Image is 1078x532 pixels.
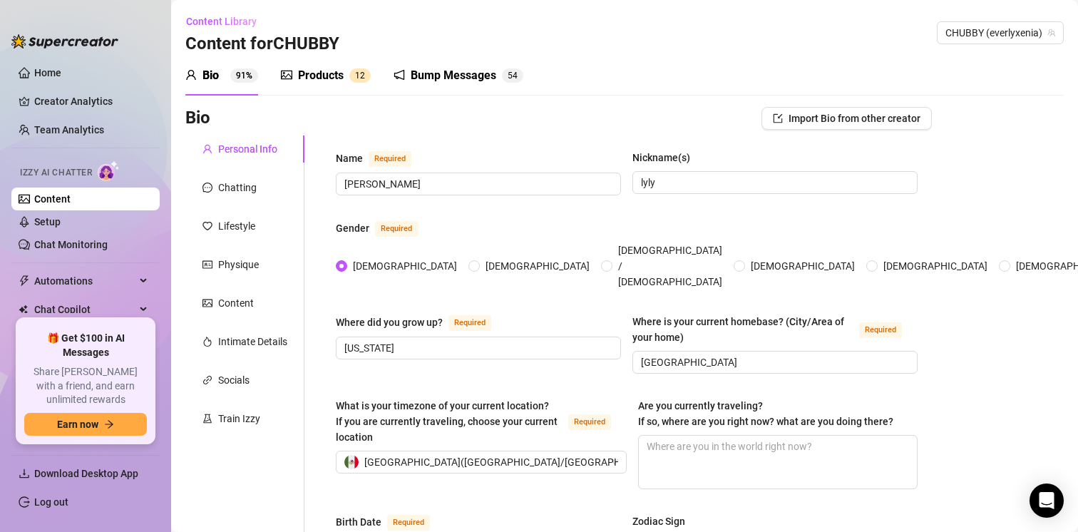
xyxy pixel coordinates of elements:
[202,414,212,424] span: experiment
[186,16,257,27] span: Content Library
[344,455,359,469] img: mx
[34,298,135,321] span: Chat Copilot
[24,413,147,436] button: Earn nowarrow-right
[632,150,700,165] label: Nickname(s)
[218,141,277,157] div: Personal Info
[218,372,250,388] div: Socials
[632,513,695,529] label: Zodiac Sign
[218,295,254,311] div: Content
[34,239,108,250] a: Chat Monitoring
[202,67,219,84] div: Bio
[336,220,433,237] label: Gender
[336,150,427,167] label: Name
[1047,29,1056,37] span: team
[202,375,212,385] span: link
[336,314,443,330] div: Where did you grow up?
[218,257,259,272] div: Physique
[387,515,430,531] span: Required
[1030,484,1064,518] div: Open Intercom Messenger
[641,354,906,370] input: Where is your current homebase? (City/Area of your home)
[98,160,120,181] img: AI Chatter
[20,166,92,180] span: Izzy AI Chatter
[11,34,118,48] img: logo-BBDzfeDw.svg
[336,314,507,331] label: Where did you grow up?
[24,365,147,407] span: Share [PERSON_NAME] with a friend, and earn unlimited rewards
[360,71,365,81] span: 2
[218,334,287,349] div: Intimate Details
[185,10,268,33] button: Content Library
[218,411,260,426] div: Train Izzy
[34,496,68,508] a: Log out
[202,298,212,308] span: picture
[202,144,212,154] span: user
[344,340,610,356] input: Where did you grow up?
[513,71,518,81] span: 4
[612,242,728,290] span: [DEMOGRAPHIC_DATA] / [DEMOGRAPHIC_DATA]
[202,260,212,270] span: idcard
[202,221,212,231] span: heart
[773,113,783,123] span: import
[104,419,114,429] span: arrow-right
[218,218,255,234] div: Lifestyle
[641,175,906,190] input: Nickname(s)
[202,183,212,193] span: message
[34,216,61,227] a: Setup
[394,69,405,81] span: notification
[336,150,363,166] div: Name
[281,69,292,81] span: picture
[945,22,1055,44] span: CHUBBY (everlyxenia)
[502,68,523,83] sup: 54
[480,258,595,274] span: [DEMOGRAPHIC_DATA]
[355,71,360,81] span: 1
[369,151,411,167] span: Required
[19,468,30,479] span: download
[859,322,902,338] span: Required
[218,180,257,195] div: Chatting
[761,107,932,130] button: Import Bio from other creator
[789,113,920,124] span: Import Bio from other creator
[632,314,918,345] label: Where is your current homebase? (City/Area of your home)
[336,220,369,236] div: Gender
[57,419,98,430] span: Earn now
[19,275,30,287] span: thunderbolt
[336,400,558,443] span: What is your timezone of your current location? If you are currently traveling, choose your curre...
[632,150,690,165] div: Nickname(s)
[34,270,135,292] span: Automations
[411,67,496,84] div: Bump Messages
[638,400,893,427] span: Are you currently traveling? If so, where are you right now? what are you doing there?
[298,67,344,84] div: Products
[349,68,371,83] sup: 12
[745,258,861,274] span: [DEMOGRAPHIC_DATA]
[34,468,138,479] span: Download Desktop App
[185,107,210,130] h3: Bio
[375,221,418,237] span: Required
[230,68,258,83] sup: 91%
[34,90,148,113] a: Creator Analytics
[336,514,381,530] div: Birth Date
[19,305,28,314] img: Chat Copilot
[336,513,446,531] label: Birth Date
[34,193,71,205] a: Content
[632,314,853,345] div: Where is your current homebase? (City/Area of your home)
[34,124,104,135] a: Team Analytics
[632,513,685,529] div: Zodiac Sign
[34,67,61,78] a: Home
[202,337,212,347] span: fire
[568,414,611,430] span: Required
[185,33,339,56] h3: Content for CHUBBY
[448,315,491,331] span: Required
[185,69,197,81] span: user
[24,332,147,359] span: 🎁 Get $100 in AI Messages
[508,71,513,81] span: 5
[344,176,610,192] input: Name
[878,258,993,274] span: [DEMOGRAPHIC_DATA]
[347,258,463,274] span: [DEMOGRAPHIC_DATA]
[364,451,664,473] span: [GEOGRAPHIC_DATA] ( [GEOGRAPHIC_DATA]/[GEOGRAPHIC_DATA] )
